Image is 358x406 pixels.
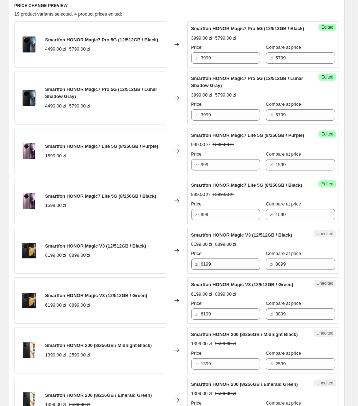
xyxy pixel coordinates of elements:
img: 19733_HONOR-V3-Black-1_80x.png [18,240,40,261]
span: zł [195,112,199,117]
div: 6199.00 zł [45,302,66,309]
span: 19 product variants selected. 4 product prices edited: [14,11,122,17]
strike: 8899.00 zł [69,302,90,309]
img: 19711_HONOR-Magic7-Lite-Purple-1_80x.png [18,190,40,211]
span: zł [270,162,273,167]
span: Smartfon HONOR Magic V3 (12/512GB / Black) [191,232,292,238]
img: 19733_HONOR-V3-Black-1_80x.png [18,290,40,311]
strike: 1599.00 zł [212,191,234,198]
span: Smartfon HONOR 200 (8/256GB / Midnight Black) [45,343,152,348]
span: Unedited [316,330,333,336]
span: Price [191,201,202,207]
span: Compare at price [266,151,301,157]
div: 1599.00 zł [45,202,66,209]
span: Smartfon HONOR 200 (8/256GB / Midnight Black) [191,332,298,337]
span: zł [195,212,199,217]
span: Edited [321,131,333,137]
span: Smartfon HONOR Magic7 Lite 5G (8/256GB / Black) [45,193,156,199]
span: Price [191,101,202,107]
span: Smartfon HONOR Magic V3 (12/512GB / Green) [45,293,147,298]
span: Smartfon HONOR Magic7 Lite 5G (8/256GB / Purple) [191,133,304,138]
span: Smartfon HONOR Magic V3 (12/512GB / Black) [45,243,146,249]
img: 19718_HONOR-200-Black-1_756f0c32-3383-4782-a26d-6fb708e95481_80x.png [18,340,40,361]
span: zł [195,361,199,366]
strike: 5799.00 zł [69,103,90,110]
span: Compare at price [266,45,301,50]
span: Compare at price [266,400,301,406]
div: 1399.00 zł [45,352,66,359]
span: Price [191,301,202,306]
span: zł [195,162,199,167]
div: 999.00 zł [191,191,210,198]
span: zł [270,212,273,217]
strike: 5799.00 zł [69,46,90,53]
span: Unedited [316,280,333,286]
div: 1399.00 zł [191,340,212,347]
span: Unedited [316,231,333,237]
strike: 2599.00 zł [215,390,236,397]
div: 6199.00 zł [191,241,212,248]
span: Smartfon HONOR Magic7 Lite 5G (8/256GB / Purple) [45,144,158,149]
span: zł [270,311,273,317]
div: 1599.00 zł [45,152,66,159]
span: Smartfon HONOR 200 (8/256GB / Emerald Green) [45,393,152,398]
span: zł [270,261,273,267]
span: Compare at price [266,301,301,306]
span: Smartfon HONOR Magic V3 (12/512GB / Green) [191,282,293,287]
span: Edited [321,24,333,30]
strike: 5799.00 zł [215,35,236,42]
div: 6199.00 zł [191,291,212,298]
div: 1399.00 zł [191,390,212,397]
span: Edited [321,181,333,187]
span: zł [270,112,273,117]
strike: 8899.00 zł [215,241,236,248]
div: 4499.00 zł [45,103,66,110]
span: Compare at price [266,251,301,256]
div: 6199.00 zł [45,252,66,259]
strike: 2599.00 zł [215,340,236,347]
span: Price [191,400,202,406]
span: zł [195,261,199,267]
div: 3999.00 zł [191,35,212,42]
div: 4499.00 zł [45,46,66,53]
span: Smartfon HONOR Magic7 Lite 5G (8/256GB / Black) [191,182,302,188]
strike: 2599.00 zł [69,352,90,359]
span: Edited [321,74,333,80]
span: Compare at price [266,350,301,356]
span: zł [195,55,199,60]
img: 19687_HONOR-Magic7-Pro-1_80x.png [18,34,40,55]
span: Price [191,151,202,157]
span: zł [270,55,273,60]
span: Smartfon HONOR Magic7 Pro 5G (12/512GB / Lunar Shadow Gray) [191,76,303,88]
div: 3999.00 zł [191,92,212,99]
span: Unedited [316,380,333,386]
span: Smartfon HONOR Magic7 Pro 5G (12/512GB / Black) [45,37,158,42]
h6: PRICE CHANGE PREVIEW [14,3,339,8]
strike: 8899.00 zł [215,291,236,298]
div: 999.00 zł [191,141,210,148]
strike: 5799.00 zł [215,92,236,99]
span: Price [191,350,202,356]
span: Price [191,45,202,50]
img: 19711_HONOR-Magic7-Lite-Purple-1_80x.png [18,140,40,162]
span: Compare at price [266,201,301,207]
span: Price [191,251,202,256]
img: 19687_HONOR-Magic7-Pro-1_80x.png [18,87,40,109]
span: zł [195,311,199,317]
span: Smartfon HONOR Magic7 Pro 5G (12/512GB / Black) [191,26,304,31]
strike: 8899.00 zł [69,252,90,259]
span: Compare at price [266,101,301,107]
strike: 1599.00 zł [212,141,234,148]
span: Smartfon HONOR Magic7 Pro 5G (12/512GB / Lunar Shadow Gray) [45,87,157,99]
span: zł [270,361,273,366]
span: Smartfon HONOR 200 (8/256GB / Emerald Green) [191,382,298,387]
